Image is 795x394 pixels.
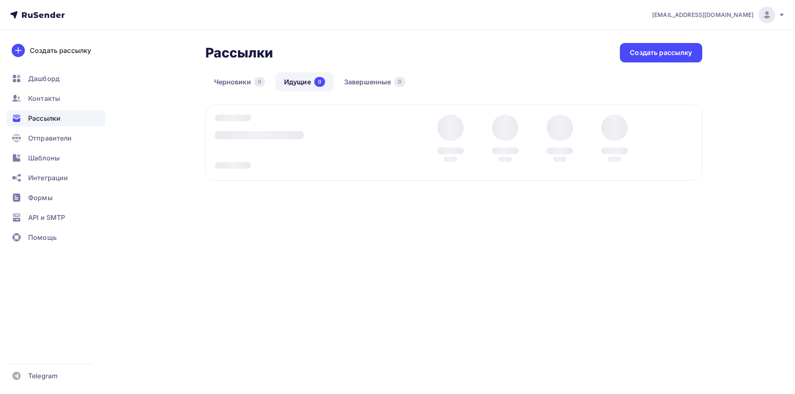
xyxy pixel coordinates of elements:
[30,45,91,55] div: Создать рассылку
[205,45,273,61] h2: Рассылки
[7,130,105,146] a: Отправители
[28,213,65,222] span: API и SMTP
[7,150,105,166] a: Шаблоны
[652,11,754,19] span: [EMAIL_ADDRESS][DOMAIN_NAME]
[28,133,72,143] span: Отправители
[205,72,274,91] a: Черновики0
[7,110,105,127] a: Рассылки
[28,193,53,203] span: Формы
[7,70,105,87] a: Дашборд
[28,232,57,242] span: Помощь
[314,77,325,87] div: 0
[394,77,405,87] div: 0
[28,173,68,183] span: Интеграции
[28,93,60,103] span: Контакты
[28,113,60,123] span: Рассылки
[28,153,60,163] span: Шаблоны
[652,7,785,23] a: [EMAIL_ADDRESS][DOMAIN_NAME]
[7,90,105,107] a: Контакты
[630,48,692,57] div: Создать рассылку
[28,371,58,381] span: Telegram
[335,72,414,91] a: Завершенные0
[28,74,60,84] span: Дашборд
[254,77,265,87] div: 0
[275,72,334,91] a: Идущие0
[7,189,105,206] a: Формы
